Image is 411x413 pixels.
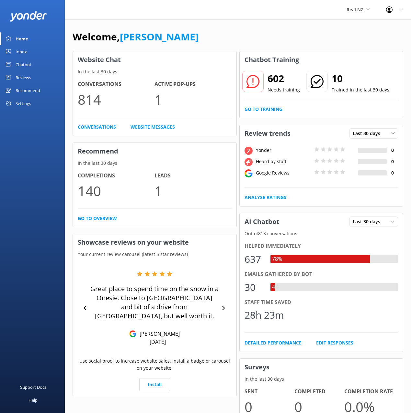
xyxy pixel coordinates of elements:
div: 78% [270,255,284,263]
a: Install [139,378,170,391]
div: Yonder [254,147,313,154]
p: Use social proof to increase website sales. Install a badge or carousel on your website. [78,357,232,372]
h3: Showcase reviews on your website [73,234,236,251]
h1: Welcome, [73,29,199,45]
p: 1 [154,180,231,202]
span: Real NZ [347,6,363,13]
h4: Completion Rate [344,387,394,396]
p: 140 [78,180,154,202]
h2: 602 [268,71,300,86]
p: [DATE] [150,338,166,345]
p: In the last 30 days [73,68,236,75]
h4: Conversations [78,80,154,89]
a: Go to Training [245,106,282,113]
div: 28h 23m [245,307,284,323]
div: Recommend [16,84,40,97]
p: Your current review carousel (latest 5 star reviews) [73,251,236,258]
div: 637 [245,251,264,267]
a: Website Messages [131,123,175,131]
div: Reviews [16,71,31,84]
h3: AI Chatbot [240,213,284,230]
span: Last 30 days [353,218,384,225]
a: Detailed Performance [245,339,302,346]
h2: 10 [332,71,389,86]
p: [PERSON_NAME] [136,330,180,337]
a: Edit Responses [316,339,353,346]
h3: Recommend [73,143,236,160]
div: 30 [245,280,264,295]
p: 814 [78,89,154,110]
span: Last 30 days [353,130,384,137]
p: Great place to spend time on the snow in a Onesie. Close to [GEOGRAPHIC_DATA] and bit of a drive ... [90,284,219,321]
div: Staff time saved [245,298,398,307]
h4: Completions [78,172,154,180]
h4: Active Pop-ups [154,80,231,89]
div: Heard by staff [254,158,313,165]
a: Analyse Ratings [245,194,286,201]
h4: 0 [387,158,398,165]
a: Conversations [78,123,116,131]
h3: Review trends [240,125,295,142]
h4: Completed [294,387,344,396]
a: [PERSON_NAME] [120,30,199,43]
h4: 0 [387,147,398,154]
p: Trained in the last 30 days [332,86,389,93]
p: In the last 30 days [73,160,236,167]
img: Google Reviews [129,330,136,337]
h4: Sent [245,387,294,396]
div: Helped immediately [245,242,398,250]
p: 1 [154,89,231,110]
h3: Chatbot Training [240,51,304,68]
h4: Leads [154,172,231,180]
div: Home [16,32,28,45]
div: Inbox [16,45,27,58]
h3: Website Chat [73,51,236,68]
p: Needs training [268,86,300,93]
div: Emails gathered by bot [245,270,398,279]
img: yonder-white-logo.png [10,11,47,22]
p: In the last 30 days [240,376,403,383]
p: Out of 813 conversations [240,230,403,237]
div: Support Docs [20,381,46,394]
div: Settings [16,97,31,110]
div: Google Reviews [254,169,313,176]
a: Go to overview [78,215,117,222]
div: 4% [270,283,281,291]
div: Chatbot [16,58,31,71]
h4: 0 [387,169,398,176]
div: Help [29,394,38,407]
h3: Surveys [240,359,403,376]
